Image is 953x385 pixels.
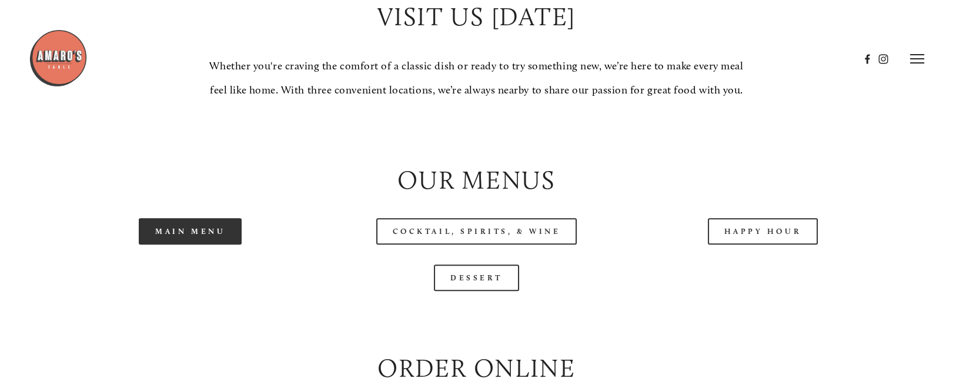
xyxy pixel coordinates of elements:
h2: Our Menus [57,163,896,198]
a: Happy Hour [708,218,818,245]
a: Cocktail, Spirits, & Wine [376,218,577,245]
img: Amaro's Table [29,29,88,88]
a: Main Menu [139,218,242,245]
a: Dessert [434,265,519,291]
